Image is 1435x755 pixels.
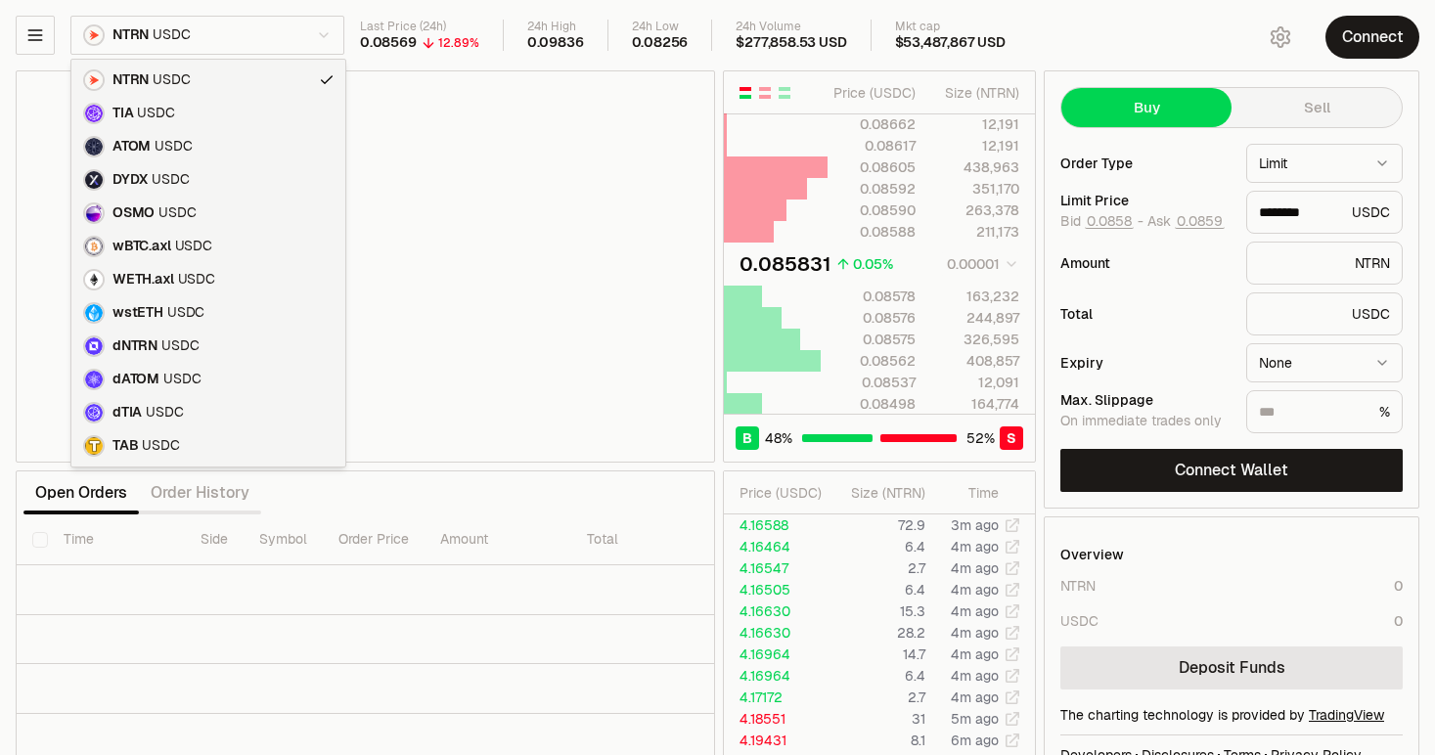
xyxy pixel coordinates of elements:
[85,238,103,255] img: wBTC.axl Logo
[85,437,103,455] img: TAB Logo
[146,404,183,422] span: USDC
[85,337,103,355] img: dNTRN Logo
[112,105,133,122] span: TIA
[112,271,174,289] span: WETH.axl
[155,138,192,155] span: USDC
[152,171,189,189] span: USDC
[112,371,159,388] span: dATOM
[85,304,103,322] img: wstETH Logo
[85,138,103,155] img: ATOM Logo
[112,204,155,222] span: OSMO
[178,271,215,289] span: USDC
[161,337,199,355] span: USDC
[85,371,103,388] img: dATOM Logo
[167,304,204,322] span: USDC
[153,71,190,89] span: USDC
[112,304,163,322] span: wstETH
[85,105,103,122] img: TIA Logo
[85,171,103,189] img: DYDX Logo
[112,437,138,455] span: TAB
[137,105,174,122] span: USDC
[142,437,179,455] span: USDC
[85,71,103,89] img: NTRN Logo
[85,404,103,422] img: dTIA Logo
[112,71,149,89] span: NTRN
[112,238,171,255] span: wBTC.axl
[158,204,196,222] span: USDC
[85,271,103,289] img: WETH.axl Logo
[112,138,151,155] span: ATOM
[112,404,142,422] span: dTIA
[112,171,148,189] span: DYDX
[85,204,103,222] img: OSMO Logo
[112,337,157,355] span: dNTRN
[163,371,201,388] span: USDC
[175,238,212,255] span: USDC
